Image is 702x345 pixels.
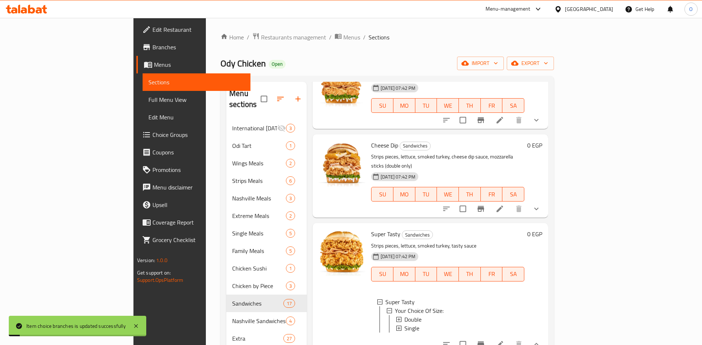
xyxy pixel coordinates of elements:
[226,260,307,277] div: Chicken Sushi1
[232,317,286,325] span: Nashville Sandwiches
[440,100,456,111] span: WE
[505,269,521,279] span: SA
[371,267,393,281] button: SU
[462,189,478,200] span: TH
[505,100,521,111] span: SA
[232,159,286,168] span: Wings Meals
[404,324,419,333] span: Single
[286,248,295,254] span: 5
[459,187,481,202] button: TH
[152,218,245,227] span: Coverage Report
[286,195,295,202] span: 3
[400,142,430,150] span: Sandwiches
[440,189,456,200] span: WE
[136,196,251,214] a: Upsell
[232,264,286,273] span: Chicken Sushi
[463,59,498,68] span: import
[329,33,332,42] li: /
[143,73,251,91] a: Sections
[269,61,286,67] span: Open
[459,98,481,113] button: TH
[502,187,524,202] button: SA
[286,176,295,185] div: items
[459,267,481,281] button: TH
[486,5,531,14] div: Menu-management
[286,229,295,238] div: items
[232,194,286,203] span: Nashville Meals
[415,267,437,281] button: TU
[404,315,422,324] span: Double
[510,200,528,218] button: delete
[261,33,326,42] span: Restaurants management
[418,189,434,200] span: TU
[437,187,459,202] button: WE
[369,33,389,42] span: Sections
[374,100,390,111] span: SU
[378,253,418,260] span: [DATE] 07:42 PM
[374,269,390,279] span: SU
[226,119,307,137] div: International [DATE]3
[502,267,524,281] button: SA
[152,235,245,244] span: Grocery Checklist
[136,231,251,249] a: Grocery Checklist
[148,95,245,104] span: Full Menu View
[286,160,295,167] span: 2
[137,268,171,277] span: Get support on:
[505,189,521,200] span: SA
[286,194,295,203] div: items
[455,201,471,216] span: Select to update
[152,165,245,174] span: Promotions
[143,91,251,108] a: Full Menu View
[152,43,245,51] span: Branches
[226,172,307,189] div: Strips Meals6
[286,283,295,290] span: 3
[507,57,554,70] button: export
[256,91,272,107] span: Select all sections
[226,312,307,330] div: Nashville Sandwiches4
[226,207,307,225] div: Extreme Meals2
[232,246,286,255] span: Family Meals
[220,32,554,42] nav: breadcrumb
[136,143,251,161] a: Coupons
[437,267,459,281] button: WE
[481,267,503,281] button: FR
[232,299,283,308] span: Sandwiches
[513,59,548,68] span: export
[148,113,245,122] span: Edit Menu
[232,124,277,133] div: International Potato Day
[136,161,251,179] a: Promotions
[152,130,245,139] span: Choice Groups
[532,116,541,124] svg: Show Choices
[462,100,478,111] span: TH
[277,124,286,133] svg: Inactive section
[484,189,500,200] span: FR
[363,33,366,42] li: /
[484,269,500,279] span: FR
[284,300,295,307] span: 17
[148,78,245,87] span: Sections
[286,281,295,290] div: items
[481,98,503,113] button: FR
[152,183,245,192] span: Menu disclaimer
[286,141,295,150] div: items
[283,334,295,343] div: items
[143,108,251,126] a: Edit Menu
[415,98,437,113] button: TU
[402,230,433,239] div: Sandwiches
[689,5,692,13] span: O
[418,100,434,111] span: TU
[378,173,418,180] span: [DATE] 07:42 PM
[152,200,245,209] span: Upsell
[510,111,528,129] button: delete
[156,256,167,265] span: 1.0.0
[495,204,504,213] a: Edit menu item
[232,176,286,185] div: Strips Meals
[385,298,415,306] span: Super Tasty
[335,32,360,42] a: Menus
[438,111,455,129] button: sort-choices
[232,281,286,290] div: Chicken by Piece
[286,230,295,237] span: 5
